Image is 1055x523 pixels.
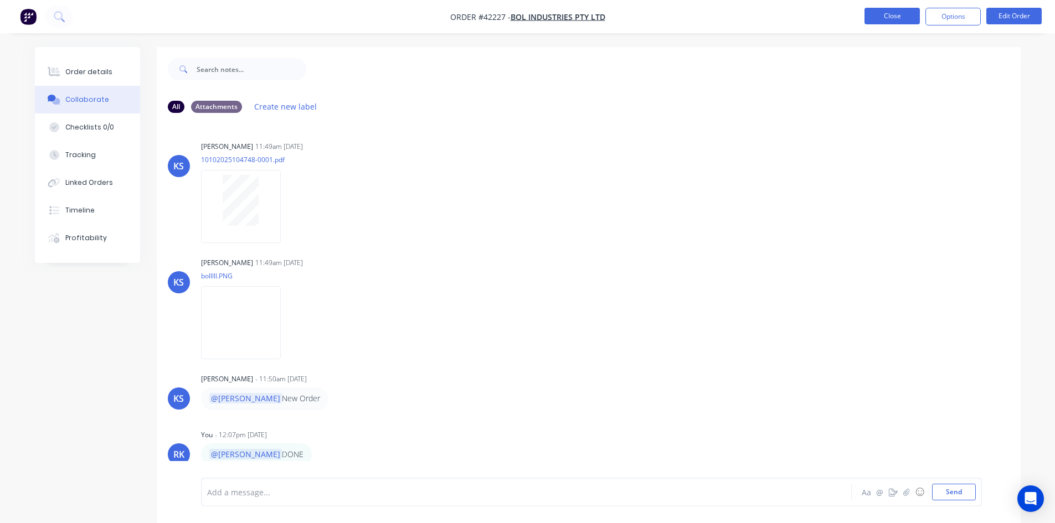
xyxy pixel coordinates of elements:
img: Factory [20,8,37,25]
div: 11:49am [DATE] [255,142,303,152]
div: [PERSON_NAME] [201,258,253,268]
div: Tracking [65,150,96,160]
div: RK [173,448,184,461]
button: Profitability [35,224,140,252]
div: Checklists 0/0 [65,122,114,132]
div: You [201,430,213,440]
div: 11:49am [DATE] [255,258,303,268]
div: All [168,101,184,113]
button: Collaborate [35,86,140,113]
div: - 11:50am [DATE] [255,374,307,384]
div: Timeline [65,205,95,215]
button: Order details [35,58,140,86]
span: @[PERSON_NAME] [209,449,282,459]
input: Search notes... [197,58,306,80]
div: Attachments [191,101,242,113]
button: ☺ [913,485,927,499]
div: KS [173,392,184,405]
span: @[PERSON_NAME] [209,393,282,403]
button: Options [925,8,981,25]
button: Create new label [249,99,323,114]
div: Collaborate [65,95,109,105]
button: Send [932,484,976,500]
div: Linked Orders [65,178,113,188]
div: [PERSON_NAME] [201,142,253,152]
p: DONE [209,449,303,460]
button: Linked Orders [35,169,140,196]
button: Aa [860,485,873,499]
button: @ [873,485,887,499]
div: KS [173,276,184,289]
p: bolllll.PNG [201,271,292,281]
button: Checklists 0/0 [35,113,140,141]
button: Edit Order [986,8,1042,24]
div: Open Intercom Messenger [1017,485,1044,512]
div: - 12:07pm [DATE] [215,430,267,440]
button: Timeline [35,196,140,224]
div: KS [173,159,184,173]
div: Profitability [65,233,107,243]
a: Bol Industries Pty Ltd [511,12,605,22]
p: New Order [209,393,320,404]
button: Close [864,8,920,24]
p: 10102025104748-0001.pdf [201,155,292,164]
button: Tracking [35,141,140,169]
div: Order details [65,67,112,77]
div: [PERSON_NAME] [201,374,253,384]
span: Order #42227 - [450,12,511,22]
